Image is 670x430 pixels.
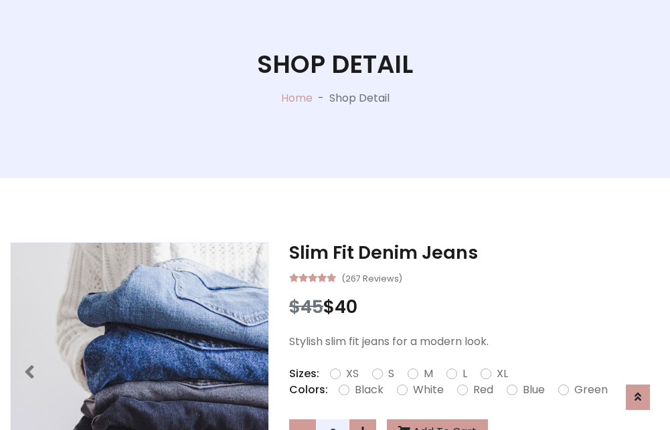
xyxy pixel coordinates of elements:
[574,382,608,398] label: Green
[473,382,493,398] label: Red
[313,90,329,106] p: -
[341,270,402,286] small: (267 Reviews)
[355,382,384,398] label: Black
[289,334,660,350] p: Stylish slim fit jeans for a modern look.
[424,366,433,382] label: M
[523,382,545,398] label: Blue
[388,366,394,382] label: S
[289,366,319,382] p: Sizes:
[497,366,508,382] label: XL
[335,294,357,319] span: 40
[289,382,328,398] p: Colors:
[413,382,444,398] label: White
[281,90,313,106] a: Home
[289,242,660,263] h3: Slim Fit Denim Jeans
[289,296,660,318] h3: $
[329,90,390,106] p: Shop Detail
[257,49,413,79] h1: Shop Detail
[346,366,359,382] label: XS
[289,294,323,319] span: $45
[463,366,467,382] label: L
